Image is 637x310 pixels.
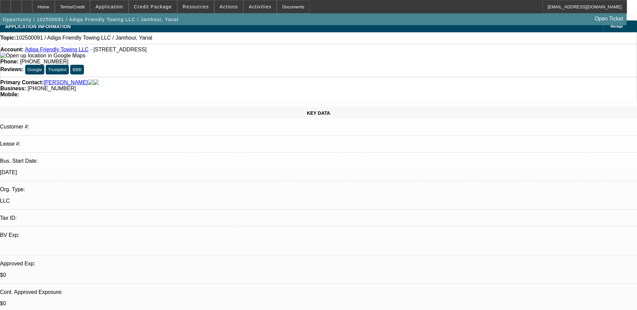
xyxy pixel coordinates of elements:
img: linkedin-icon.png [93,80,99,86]
span: Application [95,4,123,9]
button: BBB [70,65,84,74]
button: Application [90,0,128,13]
img: facebook-icon.png [88,80,93,86]
button: Activities [244,0,277,13]
strong: Account: [0,47,24,52]
span: [PHONE_NUMBER] [20,59,69,64]
span: [PHONE_NUMBER] [28,86,76,91]
button: Google [25,65,44,74]
button: Actions [215,0,243,13]
span: Manage [610,24,623,28]
button: Trustpilot [46,65,69,74]
strong: Reviews: [0,66,24,72]
strong: Business: [0,86,26,91]
strong: Topic: [0,35,16,41]
span: Resources [183,4,209,9]
a: Open Ticket [592,13,626,24]
span: Activities [249,4,272,9]
a: [PERSON_NAME] [44,80,88,86]
span: 102500091 / Adiga Friendly Towing LLC / Jamhour, Yanal [16,35,152,41]
strong: Phone: [0,59,18,64]
span: - [STREET_ADDRESS] [90,47,146,52]
span: Actions [220,4,238,9]
button: Resources [178,0,214,13]
a: View Google Maps [0,53,85,58]
button: Credit Package [129,0,177,13]
strong: Mobile: [0,92,19,97]
span: Opportunity / 102500091 / Adiga Friendly Towing LLC / Jamhour, Yanal [3,17,179,22]
img: Open up location in Google Maps [0,53,85,59]
strong: Primary Contact: [0,80,44,86]
span: Credit Package [134,4,172,9]
a: Adiga Friendly Towing LLC [25,47,89,52]
span: KEY DATA [307,110,330,116]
